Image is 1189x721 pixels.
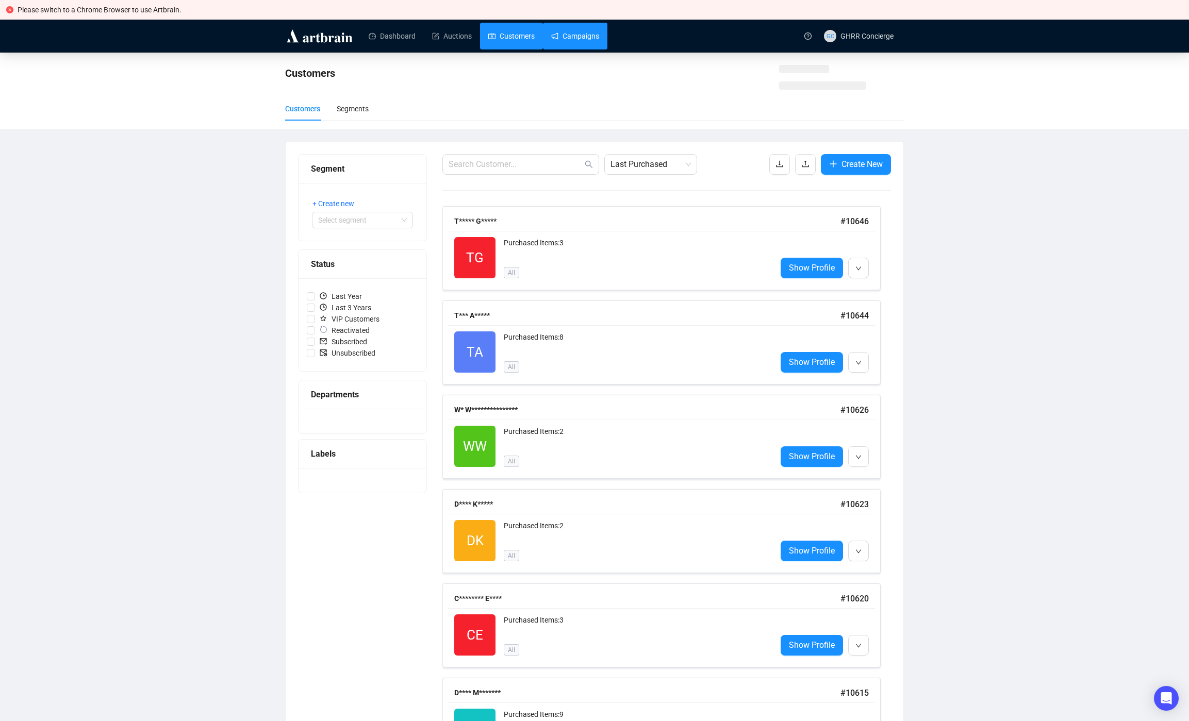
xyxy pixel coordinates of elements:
a: Customers [488,23,535,49]
input: Search Customer... [449,158,583,171]
span: down [855,548,862,555]
span: GC [826,31,834,41]
span: question-circle [804,32,812,40]
div: Segments [337,103,369,114]
span: down [855,360,862,366]
span: # 10626 [840,405,869,415]
span: # 10620 [840,594,869,603]
span: Create New [841,158,883,171]
div: Purchased Items: 8 [504,331,768,352]
span: # 10623 [840,499,869,509]
a: Dashboard [369,23,416,49]
div: Customers [285,103,320,114]
span: + Create new [312,198,354,209]
span: Show Profile [789,356,835,368]
span: # 10615 [840,688,869,698]
span: TA [467,342,483,363]
span: upload [801,160,810,168]
div: Open Intercom Messenger [1154,686,1179,711]
div: Purchased Items: 2 [504,426,768,446]
div: Purchased Items: 3 [504,237,768,258]
img: logo [285,28,354,44]
div: Status [311,258,414,271]
span: All [504,361,519,373]
span: Reactivated [315,325,374,336]
span: Show Profile [789,639,835,651]
span: down [855,643,862,649]
span: All [504,550,519,561]
span: down [855,454,862,460]
span: VIP Customers [315,313,384,325]
a: Show Profile [781,635,843,656]
a: Show Profile [781,446,843,467]
span: CE [467,625,483,646]
span: Show Profile [789,261,835,274]
span: Subscribed [315,336,371,347]
a: T*** A*****#10644TAPurchased Items:8AllShow Profile [442,300,891,384]
a: T***** G*****#10646TGPurchased Items:3AllShow Profile [442,206,891,290]
span: All [504,644,519,656]
span: DK [467,530,484,551]
a: Show Profile [781,258,843,278]
span: Show Profile [789,544,835,557]
a: Show Profile [781,541,843,561]
span: Customers [285,67,335,79]
a: Show Profile [781,352,843,373]
span: Unsubscribed [315,347,379,359]
a: D**** K*****#10623DKPurchased Items:2AllShow Profile [442,489,891,573]
span: # 10646 [840,216,869,226]
a: Auctions [432,23,472,49]
a: question-circle [798,20,818,52]
button: + Create new [312,195,362,212]
span: down [855,265,862,272]
span: search [585,160,593,169]
span: Show Profile [789,450,835,463]
span: All [504,456,519,467]
span: download [775,160,784,168]
div: Please switch to a Chrome Browser to use Artbrain. [18,4,1183,15]
span: Last 3 Years [315,302,375,313]
button: Create New [821,154,891,175]
div: Departments [311,388,414,401]
span: WW [463,436,487,457]
span: GHRR Concierge [840,32,894,40]
span: close-circle [6,6,13,13]
span: All [504,267,519,278]
div: Segment [311,162,414,175]
span: plus [829,160,837,168]
div: Purchased Items: 3 [504,614,768,635]
span: # 10644 [840,311,869,321]
span: TG [466,247,484,269]
div: Purchased Items: 2 [504,520,768,541]
div: Labels [311,447,414,460]
a: Campaigns [551,23,599,49]
span: Last Year [315,291,366,302]
span: Last Purchased [610,155,691,174]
